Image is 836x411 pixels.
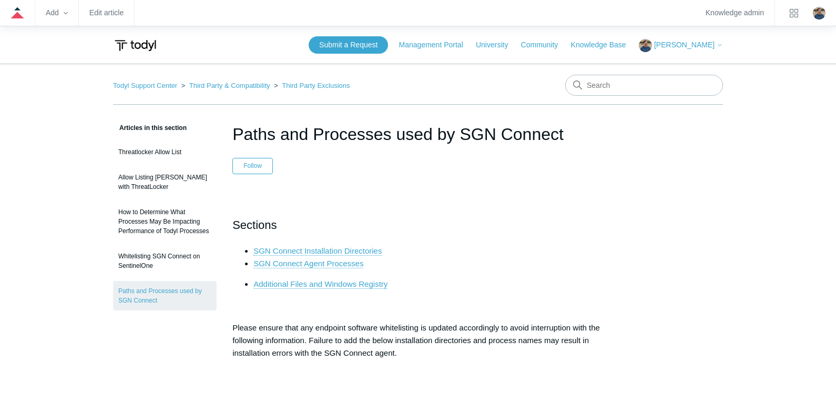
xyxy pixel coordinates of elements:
[309,36,388,54] a: Submit a Request
[113,202,217,241] a: How to Determine What Processes May Be Impacting Performance of Todyl Processes
[253,246,382,256] a: SGN Connect Installation Directories
[813,7,825,19] zd-hc-trigger: Click your profile icon to open the profile menu
[813,7,825,19] img: user avatar
[113,142,217,162] a: Threatlocker Allow List
[89,10,124,16] a: Edit article
[232,323,600,357] span: Please ensure that any endpoint software whitelisting is updated accordingly to avoid interruptio...
[179,82,272,89] li: Third Party & Compatibility
[46,10,68,16] zd-hc-trigger: Add
[232,216,604,234] h2: Sections
[706,10,764,16] a: Knowledge admin
[113,167,217,197] a: Allow Listing [PERSON_NAME] with ThreatLocker
[232,158,273,174] button: Follow Article
[571,39,637,51] a: Knowledge Base
[253,259,363,268] a: SGN Connect Agent Processes
[521,39,569,51] a: Community
[399,39,474,51] a: Management Portal
[189,82,270,89] a: Third Party & Compatibility
[272,82,350,89] li: Third Party Exclusions
[639,39,723,52] button: [PERSON_NAME]
[113,124,187,132] span: Articles in this section
[282,82,350,89] a: Third Party Exclusions
[113,281,217,310] a: Paths and Processes used by SGN Connect
[113,82,177,89] a: Todyl Support Center
[113,36,158,55] img: Todyl Support Center Help Center home page
[232,122,604,147] h1: Paths and Processes used by SGN Connect
[476,39,518,51] a: University
[113,246,217,276] a: Whitelisting SGN Connect on SentinelOne
[113,82,179,89] li: Todyl Support Center
[253,279,388,289] a: Additional Files and Windows Registry
[565,75,723,96] input: Search
[654,41,715,49] span: [PERSON_NAME]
